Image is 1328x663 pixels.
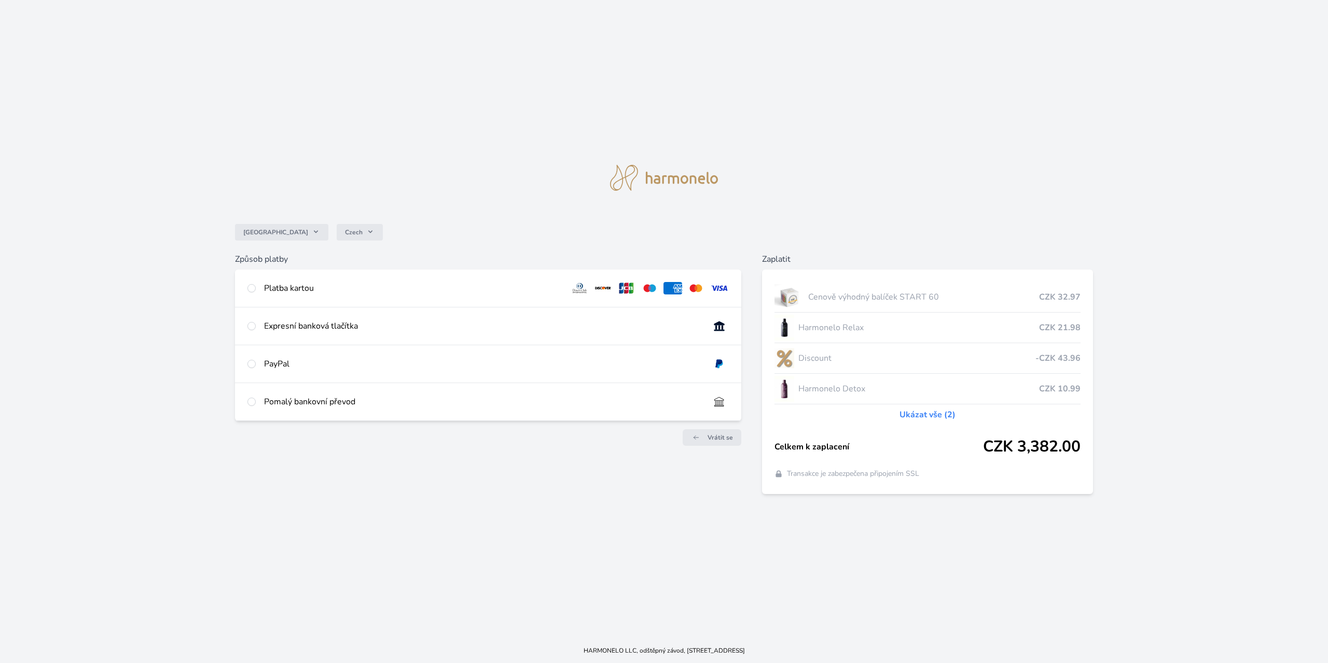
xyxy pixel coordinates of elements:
[235,253,741,265] h6: Způsob platby
[710,282,729,294] img: visa.svg
[798,352,1035,364] span: Discount
[983,438,1081,456] span: CZK 3,382.00
[337,224,383,241] button: Czech
[774,284,804,310] img: start.jpg
[235,224,328,241] button: [GEOGRAPHIC_DATA]
[610,165,718,191] img: logo.svg
[264,396,701,408] div: Pomalý bankovní převod
[1039,321,1081,334] span: CZK 21.98
[798,383,1039,395] span: Harmonelo Detox
[570,282,589,294] img: diners.svg
[1039,383,1081,395] span: CZK 10.99
[798,321,1039,334] span: Harmonelo Relax
[710,396,729,408] img: bankTransfer_IBAN.svg
[264,320,701,332] div: Expresní banková tlačítka
[264,358,701,370] div: PayPal
[1035,352,1081,364] span: -CZK 43.96
[686,282,706,294] img: mc.svg
[774,345,794,371] img: discount-lo.png
[243,228,308,236] span: [GEOGRAPHIC_DATA]
[787,469,919,479] span: Transakce je zabezpečena připojením SSL
[774,441,983,453] span: Celkem k zaplacení
[1039,291,1081,303] span: CZK 32.97
[593,282,613,294] img: discover.svg
[345,228,363,236] span: Czech
[640,282,659,294] img: maestro.svg
[663,282,683,294] img: amex.svg
[808,291,1039,303] span: Cenově výhodný balíček START 60
[774,315,794,341] img: CLEAN_RELAX_se_stinem_x-lo.jpg
[264,282,562,294] div: Platba kartou
[617,282,636,294] img: jcb.svg
[683,429,741,446] a: Vrátit se
[710,320,729,332] img: onlineBanking_CZ.svg
[774,376,794,402] img: DETOX_se_stinem_x-lo.jpg
[900,408,956,421] a: Ukázat vše (2)
[762,253,1092,265] h6: Zaplatit
[710,358,729,370] img: paypal.svg
[708,433,733,442] span: Vrátit se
